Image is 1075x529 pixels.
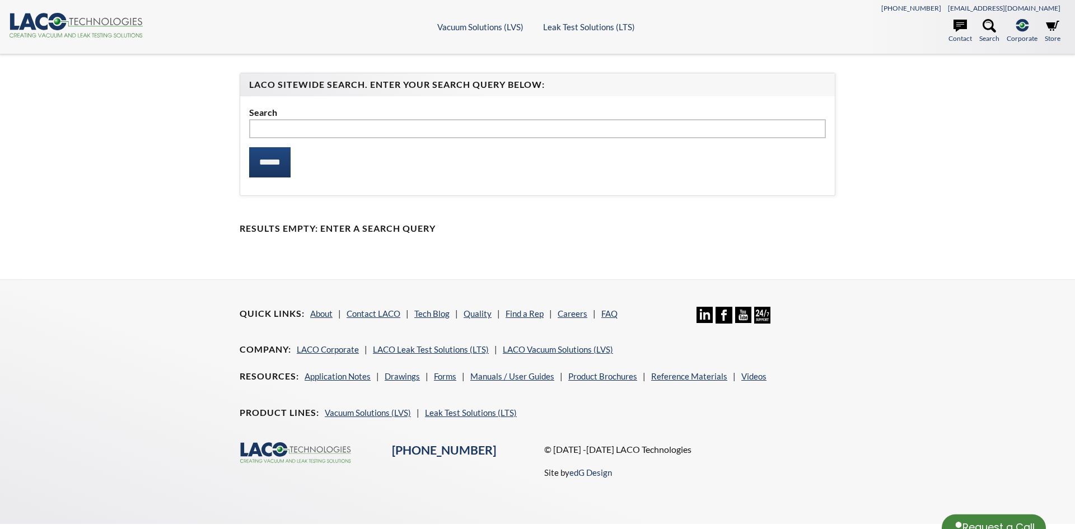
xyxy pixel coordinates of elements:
a: [PHONE_NUMBER] [881,4,941,12]
a: About [310,308,333,319]
img: 24/7 Support Icon [754,307,770,323]
a: Product Brochures [568,371,637,381]
a: Leak Test Solutions (LTS) [425,408,517,418]
a: LACO Corporate [297,344,359,354]
a: edG Design [569,467,612,477]
h4: Resources [240,371,299,382]
a: Tech Blog [414,308,450,319]
a: Search [979,19,999,44]
a: Reference Materials [651,371,727,381]
a: Videos [741,371,766,381]
a: Manuals / User Guides [470,371,554,381]
a: Find a Rep [506,308,544,319]
a: [EMAIL_ADDRESS][DOMAIN_NAME] [948,4,1060,12]
a: [PHONE_NUMBER] [392,443,496,457]
a: Drawings [385,371,420,381]
a: Contact LACO [347,308,400,319]
h4: LACO Sitewide Search. Enter your Search Query Below: [249,79,826,91]
a: 24/7 Support [754,315,770,325]
a: FAQ [601,308,618,319]
a: Vacuum Solutions (LVS) [437,22,524,32]
a: Leak Test Solutions (LTS) [543,22,635,32]
label: Search [249,105,826,120]
a: Application Notes [305,371,371,381]
h4: Company [240,344,291,355]
h4: Quick Links [240,308,305,320]
a: LACO Leak Test Solutions (LTS) [373,344,489,354]
a: Quality [464,308,492,319]
a: LACO Vacuum Solutions (LVS) [503,344,613,354]
a: Forms [434,371,456,381]
a: Vacuum Solutions (LVS) [325,408,411,418]
a: Careers [558,308,587,319]
a: Contact [948,19,972,44]
h4: Product Lines [240,407,319,419]
span: Corporate [1007,33,1037,44]
p: Site by [544,466,612,479]
a: Store [1045,19,1060,44]
h4: Results Empty: Enter a Search Query [240,223,835,235]
p: © [DATE] -[DATE] LACO Technologies [544,442,835,457]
